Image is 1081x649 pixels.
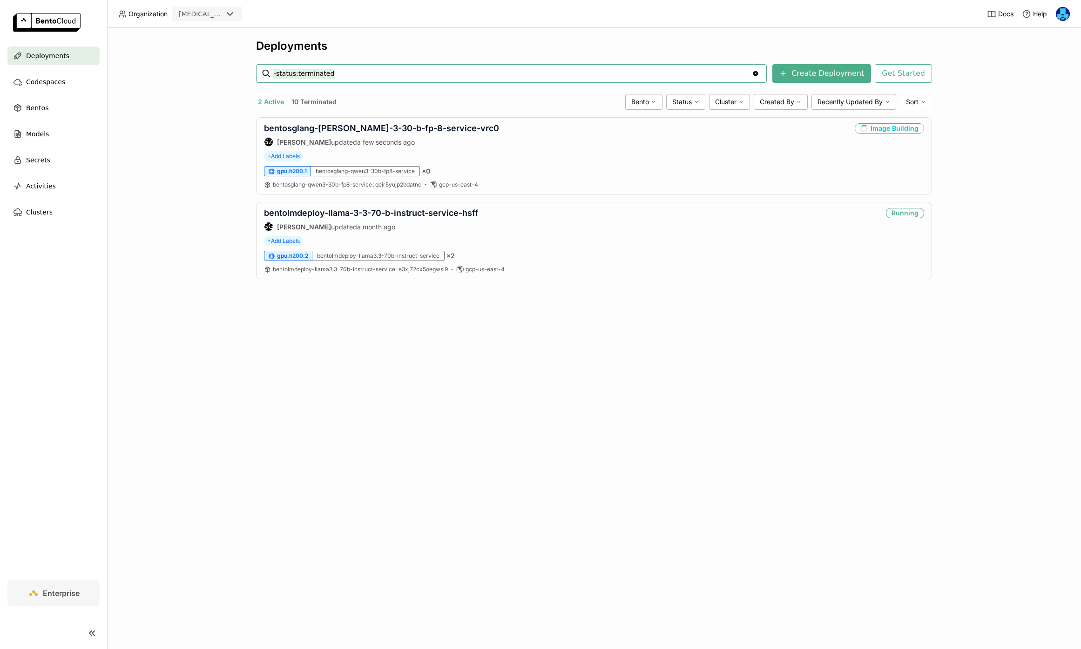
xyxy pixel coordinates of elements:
div: updated [264,137,499,147]
img: logo [13,13,81,32]
div: Recently Updated By [811,94,896,110]
a: Bentos [7,99,100,117]
strong: [PERSON_NAME] [277,138,331,146]
span: : [396,266,398,273]
a: Docs [987,9,1013,19]
div: Deployments [256,39,932,53]
a: Clusters [7,203,100,221]
span: +Add Labels [264,151,303,161]
svg: Clear value [752,70,759,77]
button: Get Started [875,64,932,83]
span: bentosglang-qwen3-30b-fp8-service qeir5yujp2bdatnc [273,181,421,188]
a: Enterprise [7,580,100,606]
a: Deployments [7,47,100,65]
span: Clusters [26,207,53,218]
div: bentolmdeploy-llama3.3-70b-instruct-service [312,251,445,261]
span: Bentos [26,102,48,114]
strong: [PERSON_NAME] [277,223,331,231]
span: a month ago [357,223,395,231]
i: loading [860,125,868,132]
a: Secrets [7,151,100,169]
span: × 0 [422,167,430,175]
button: 2 Active [256,96,286,108]
div: [MEDICAL_DATA] [179,9,223,19]
span: gpu.h200.2 [277,252,308,260]
span: gcp-us-east-4 [466,266,505,273]
span: Recently Updated By [818,98,883,106]
div: Running [886,208,924,218]
span: a few seconds ago [357,138,415,146]
span: Status [672,98,692,106]
button: Create Deployment [772,64,871,83]
span: Secrets [26,154,50,166]
div: Sort [900,94,932,110]
a: bentosglang-qwen3-30b-fp8-service:qeir5yujp2bdatnc [273,181,421,188]
span: bentolmdeploy-llama3.3-70b-instruct-service e3xj72cx5oegwsi9 [273,266,448,273]
span: Sort [906,98,919,106]
button: 10 Terminated [290,96,338,108]
a: bentolmdeploy-llama-3-3-70-b-instruct-service-hsff [264,208,478,218]
span: Bento [631,98,649,106]
img: Yi Guo [1056,7,1070,21]
span: Organization [128,10,168,18]
span: Models [26,128,49,140]
div: SG [264,222,273,231]
input: Selected revia. [223,10,224,19]
div: updated [264,222,478,231]
div: Status [666,94,705,110]
div: Help [1022,9,1047,19]
div: Cluster [709,94,750,110]
span: +Add Labels [264,236,303,246]
span: gpu.h200.1 [277,167,307,175]
span: Docs [998,10,1013,18]
div: bentosglang-qwen3-30b-fp8-service [311,166,420,176]
div: Shenyang Zhao [264,137,273,147]
div: SZ [264,138,273,146]
span: Created By [760,98,794,106]
span: : [373,181,374,188]
a: Models [7,125,100,143]
span: Help [1033,10,1047,18]
a: bentosglang-[PERSON_NAME]-3-30-b-fp-8-service-vrc0 [264,123,499,133]
span: × 2 [446,252,455,260]
div: Steve Guo [264,222,273,231]
span: Enterprise [43,589,80,598]
a: Codespaces [7,73,100,91]
div: Bento [625,94,662,110]
div: Created By [754,94,808,110]
a: Activities [7,177,100,195]
span: Activities [26,181,56,192]
div: Image Building [855,123,924,134]
span: Codespaces [26,76,65,87]
a: bentolmdeploy-llama3.3-70b-instruct-service:e3xj72cx5oegwsi9 [273,266,448,273]
span: Deployments [26,50,69,61]
input: Search [273,66,752,81]
span: Cluster [715,98,736,106]
span: gcp-us-east-4 [439,181,478,188]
